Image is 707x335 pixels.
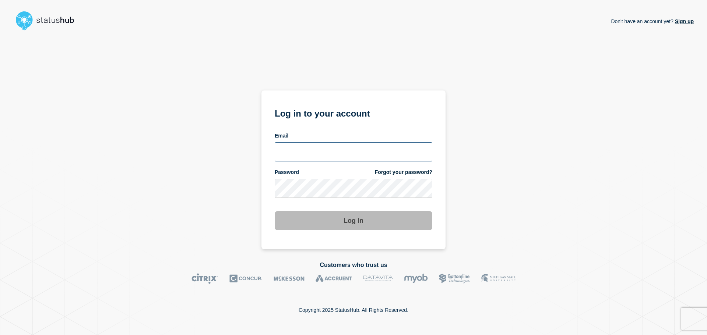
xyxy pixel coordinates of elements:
[275,142,432,161] input: email input
[191,273,218,284] img: Citrix logo
[13,262,694,268] h2: Customers who trust us
[275,211,432,230] button: Log in
[673,18,694,24] a: Sign up
[481,273,516,284] img: MSU logo
[375,169,432,176] a: Forgot your password?
[439,273,470,284] img: Bottomline logo
[275,132,288,139] span: Email
[299,307,408,313] p: Copyright 2025 StatusHub. All Rights Reserved.
[275,169,299,176] span: Password
[229,273,263,284] img: Concur logo
[404,273,428,284] img: myob logo
[275,106,432,120] h1: Log in to your account
[13,9,83,32] img: StatusHub logo
[363,273,393,284] img: DataVita logo
[275,179,432,198] input: password input
[274,273,305,284] img: McKesson logo
[611,13,694,30] p: Don't have an account yet?
[316,273,352,284] img: Accruent logo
